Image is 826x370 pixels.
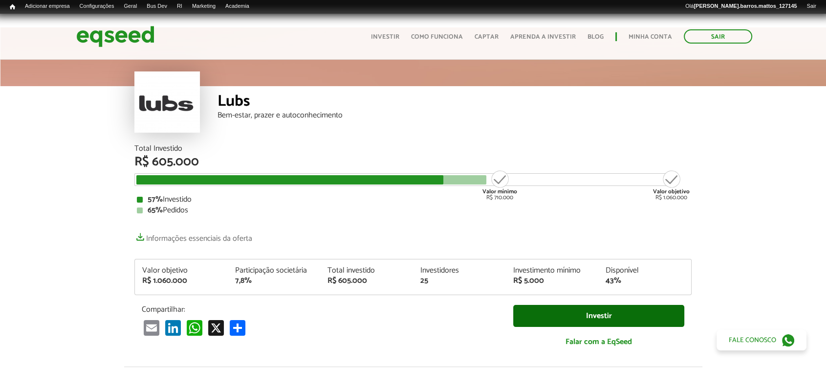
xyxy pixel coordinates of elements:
div: Investidores [420,267,499,275]
strong: [PERSON_NAME].barros.mattos_127145 [694,3,797,9]
a: Olá[PERSON_NAME].barros.mattos_127145 [680,2,802,10]
a: Investir [371,34,399,40]
a: WhatsApp [185,319,204,335]
strong: 57% [148,193,163,206]
a: Como funciona [411,34,463,40]
strong: Valor mínimo [482,187,517,196]
div: Lubs [217,93,692,112]
p: Compartilhar: [142,305,499,314]
a: Aprenda a investir [510,34,576,40]
a: Marketing [187,2,220,10]
a: Blog [587,34,604,40]
div: Disponível [606,267,684,275]
div: 43% [606,277,684,285]
a: RI [172,2,187,10]
div: R$ 710.000 [481,169,518,201]
div: Valor objetivo [142,267,220,275]
a: Falar com a EqSeed [513,332,684,352]
div: Total investido [327,267,406,275]
a: LinkedIn [163,319,183,335]
a: Compartilhar [228,319,247,335]
a: Academia [220,2,254,10]
div: Investimento mínimo [513,267,591,275]
a: Geral [119,2,142,10]
div: Participação societária [235,267,313,275]
a: Início [5,2,20,12]
a: X [206,319,226,335]
a: Sair [684,29,752,44]
a: Sair [802,2,821,10]
span: Início [10,3,15,10]
a: Informações essenciais da oferta [134,229,252,243]
a: Captar [475,34,499,40]
a: Fale conosco [717,330,806,350]
div: 25 [420,277,499,285]
div: R$ 1.060.000 [142,277,220,285]
div: 7,8% [235,277,313,285]
img: EqSeed [76,23,154,49]
div: R$ 1.060.000 [653,169,690,201]
a: Adicionar empresa [20,2,75,10]
div: Pedidos [137,207,689,214]
a: Bus Dev [142,2,172,10]
div: R$ 605.000 [327,277,406,285]
div: Total Investido [134,145,692,153]
div: R$ 5.000 [513,277,591,285]
div: R$ 605.000 [134,156,692,168]
a: Configurações [75,2,119,10]
strong: Valor objetivo [653,187,690,196]
a: Investir [513,305,684,327]
div: Investido [137,196,689,204]
a: Minha conta [629,34,672,40]
strong: 65% [148,204,163,217]
a: Email [142,319,161,335]
div: Bem-estar, prazer e autoconhecimento [217,112,692,119]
